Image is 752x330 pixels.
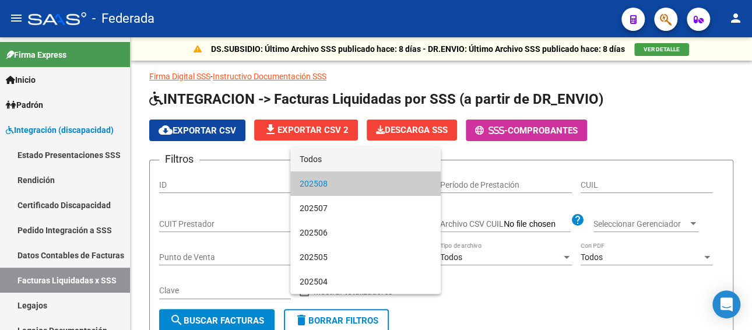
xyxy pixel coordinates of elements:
span: 202508 [300,171,431,196]
div: Open Intercom Messenger [712,290,740,318]
span: 202506 [300,220,431,245]
span: Todos [300,147,431,171]
span: 202505 [300,245,431,269]
span: 202504 [300,269,431,294]
span: 202507 [300,196,431,220]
